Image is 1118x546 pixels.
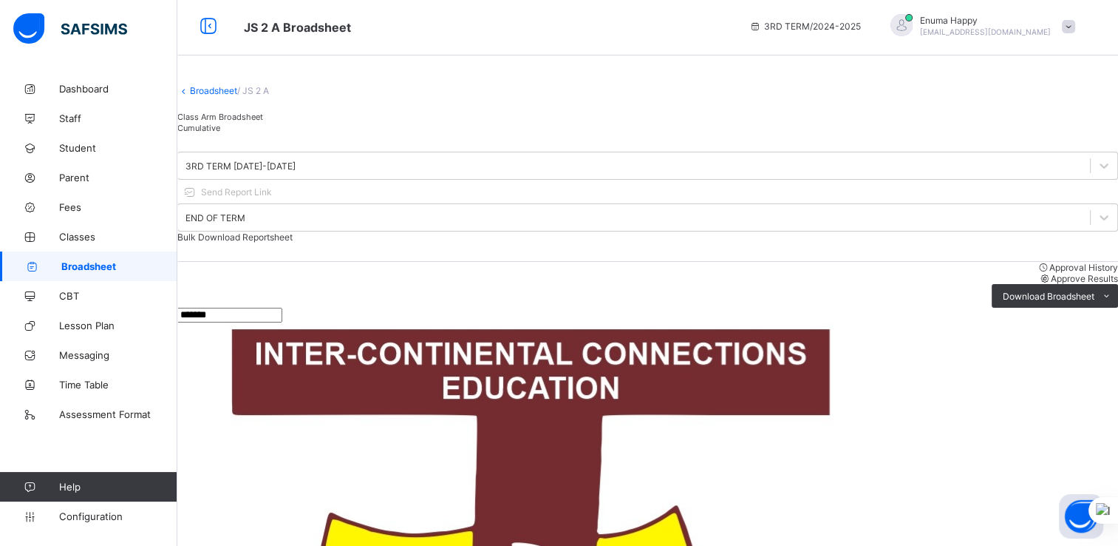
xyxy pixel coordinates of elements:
span: Assessment Format [59,408,177,420]
span: Broadsheet [61,260,177,272]
span: Messaging [59,349,177,361]
div: 3RD TERM [DATE]-[DATE] [185,161,296,172]
span: Parent [59,172,177,183]
div: EnumaHappy [876,14,1083,38]
span: Approval History [1049,262,1118,273]
span: Staff [59,112,177,124]
span: / JS 2 A [237,85,269,96]
span: Time Table [59,379,177,391]
span: Student [59,142,177,154]
span: session/term information [749,21,861,32]
span: Enuma Happy [920,15,1051,26]
span: Lesson Plan [59,320,177,331]
span: Cumulative [177,123,220,133]
span: Class Arm Broadsheet [177,112,263,122]
span: Classes [59,231,177,243]
span: Help [59,481,177,493]
img: safsims [13,13,127,44]
span: [EMAIL_ADDRESS][DOMAIN_NAME] [920,27,1051,36]
a: Broadsheet [190,85,237,96]
span: Configuration [59,510,177,522]
span: Send Report Link [201,186,272,198]
button: Open asap [1059,494,1103,539]
div: END OF TERM [185,212,245,223]
span: CBT [59,290,177,302]
span: Download Broadsheet [1003,291,1094,302]
span: Approve Results [1051,273,1118,284]
span: Fees [59,201,177,213]
span: Class Arm Broadsheet [244,20,351,35]
span: Dashboard [59,83,177,95]
span: Bulk Download Reportsheet [177,232,293,243]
